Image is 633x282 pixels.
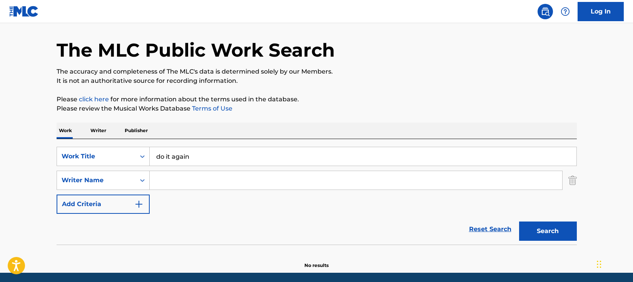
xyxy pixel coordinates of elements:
[57,147,577,245] form: Search Form
[541,7,550,16] img: search
[558,4,573,19] div: Help
[57,39,335,62] h1: The MLC Public Work Search
[578,2,624,21] a: Log In
[595,245,633,282] iframe: Chat Widget
[561,7,570,16] img: help
[122,123,150,139] p: Publisher
[538,4,553,19] a: Public Search
[57,195,150,214] button: Add Criteria
[57,95,577,104] p: Please for more information about the terms used in the database.
[465,221,515,238] a: Reset Search
[304,253,329,269] p: No results
[597,253,601,276] div: Drag
[190,105,232,112] a: Terms of Use
[519,222,577,241] button: Search
[57,67,577,76] p: The accuracy and completeness of The MLC's data is determined solely by our Members.
[62,176,131,185] div: Writer Name
[88,123,109,139] p: Writer
[57,104,577,113] p: Please review the Musical Works Database
[568,171,577,190] img: Delete Criterion
[62,152,131,161] div: Work Title
[134,200,144,209] img: 9d2ae6d4665cec9f34b9.svg
[57,123,74,139] p: Work
[79,96,109,103] a: click here
[57,76,577,86] p: It is not an authoritative source for recording information.
[9,6,39,17] img: MLC Logo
